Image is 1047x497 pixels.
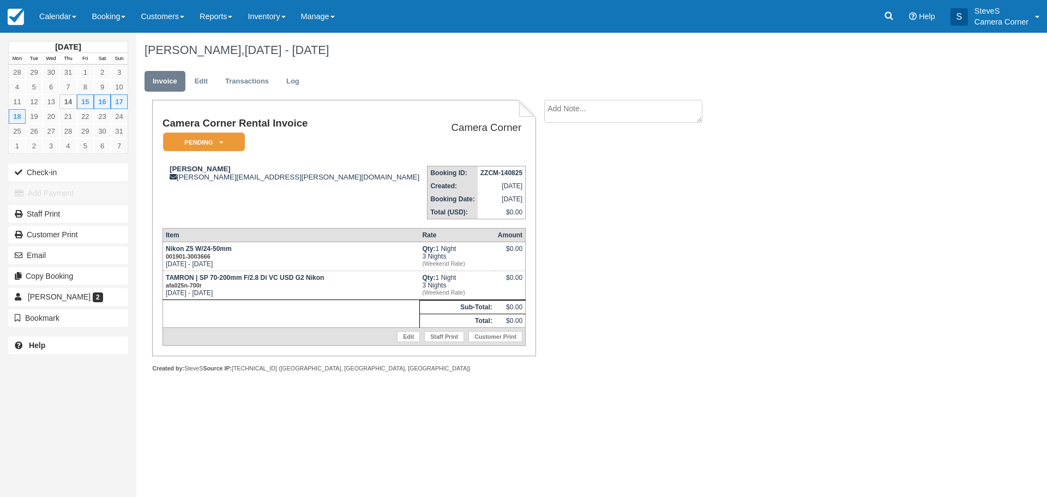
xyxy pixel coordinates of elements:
[43,80,59,94] a: 6
[145,71,185,92] a: Invoice
[480,169,522,177] strong: ZZCM-140825
[163,229,419,242] th: Item
[428,179,478,193] th: Created:
[468,331,522,342] a: Customer Print
[8,9,24,25] img: checkfront-main-nav-mini-logo.png
[77,124,94,139] a: 29
[419,314,495,328] th: Total:
[111,53,128,65] th: Sun
[28,292,91,301] span: [PERSON_NAME]
[163,118,425,129] h1: Camera Corner Rental Invoice
[419,242,495,271] td: 1 Night 3 Nights
[203,365,232,372] strong: Source IP:
[166,274,324,289] strong: TAMRON | SP 70-200mm F/2.8 Di VC USD G2 Nikon
[145,44,913,57] h1: [PERSON_NAME],
[919,12,935,21] span: Help
[43,124,59,139] a: 27
[422,289,492,296] em: (Weekend Rate)
[217,71,277,92] a: Transactions
[498,274,522,290] div: $0.00
[77,139,94,153] a: 5
[111,65,128,80] a: 3
[163,271,419,300] td: [DATE] - [DATE]
[111,80,128,94] a: 10
[495,301,526,314] td: $0.00
[77,80,94,94] a: 8
[419,301,495,314] th: Sub-Total:
[26,109,43,124] a: 19
[43,139,59,153] a: 3
[163,242,419,271] td: [DATE] - [DATE]
[77,65,94,80] a: 1
[9,124,26,139] a: 25
[8,205,128,223] a: Staff Print
[43,94,59,109] a: 13
[59,65,76,80] a: 31
[152,365,184,372] strong: Created by:
[186,71,216,92] a: Edit
[94,65,111,80] a: 2
[94,124,111,139] a: 30
[77,109,94,124] a: 22
[909,13,917,20] i: Help
[397,331,420,342] a: Edit
[8,184,128,202] button: Add Payment
[163,133,245,152] em: Pending
[59,124,76,139] a: 28
[974,16,1028,27] p: Camera Corner
[26,65,43,80] a: 29
[152,364,535,373] div: SteveS [TECHNICAL_ID] ([GEOGRAPHIC_DATA], [GEOGRAPHIC_DATA], [GEOGRAPHIC_DATA])
[478,206,526,219] td: $0.00
[93,292,103,302] span: 2
[8,226,128,243] a: Customer Print
[478,179,526,193] td: [DATE]
[8,309,128,327] button: Bookmark
[163,165,425,181] div: [PERSON_NAME][EMAIL_ADDRESS][PERSON_NAME][DOMAIN_NAME]
[9,65,26,80] a: 28
[428,166,478,180] th: Booking ID:
[278,71,308,92] a: Log
[166,282,202,289] small: afa025n-700r
[26,124,43,139] a: 26
[111,124,128,139] a: 31
[428,206,478,219] th: Total (USD):
[429,122,521,134] h2: Camera Corner
[8,288,128,306] a: [PERSON_NAME] 2
[163,132,241,152] a: Pending
[422,245,435,253] strong: Qty
[43,109,59,124] a: 20
[77,53,94,65] th: Fri
[26,139,43,153] a: 2
[170,165,231,173] strong: [PERSON_NAME]
[166,245,232,260] strong: Nikon Z5 W/24-50mm
[111,139,128,153] a: 7
[244,43,329,57] span: [DATE] - [DATE]
[974,5,1028,16] p: SteveS
[77,94,94,109] a: 15
[59,53,76,65] th: Thu
[59,80,76,94] a: 7
[8,267,128,285] button: Copy Booking
[26,53,43,65] th: Tue
[94,94,111,109] a: 16
[43,53,59,65] th: Wed
[419,271,495,300] td: 1 Night 3 Nights
[94,139,111,153] a: 6
[422,260,492,267] em: (Weekend Rate)
[26,80,43,94] a: 5
[8,337,128,354] a: Help
[478,193,526,206] td: [DATE]
[950,8,968,26] div: S
[9,80,26,94] a: 4
[59,139,76,153] a: 4
[8,164,128,181] button: Check-in
[9,109,26,124] a: 18
[59,109,76,124] a: 21
[94,80,111,94] a: 9
[422,274,435,282] strong: Qty
[94,109,111,124] a: 23
[495,229,526,242] th: Amount
[424,331,464,342] a: Staff Print
[9,53,26,65] th: Mon
[428,193,478,206] th: Booking Date:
